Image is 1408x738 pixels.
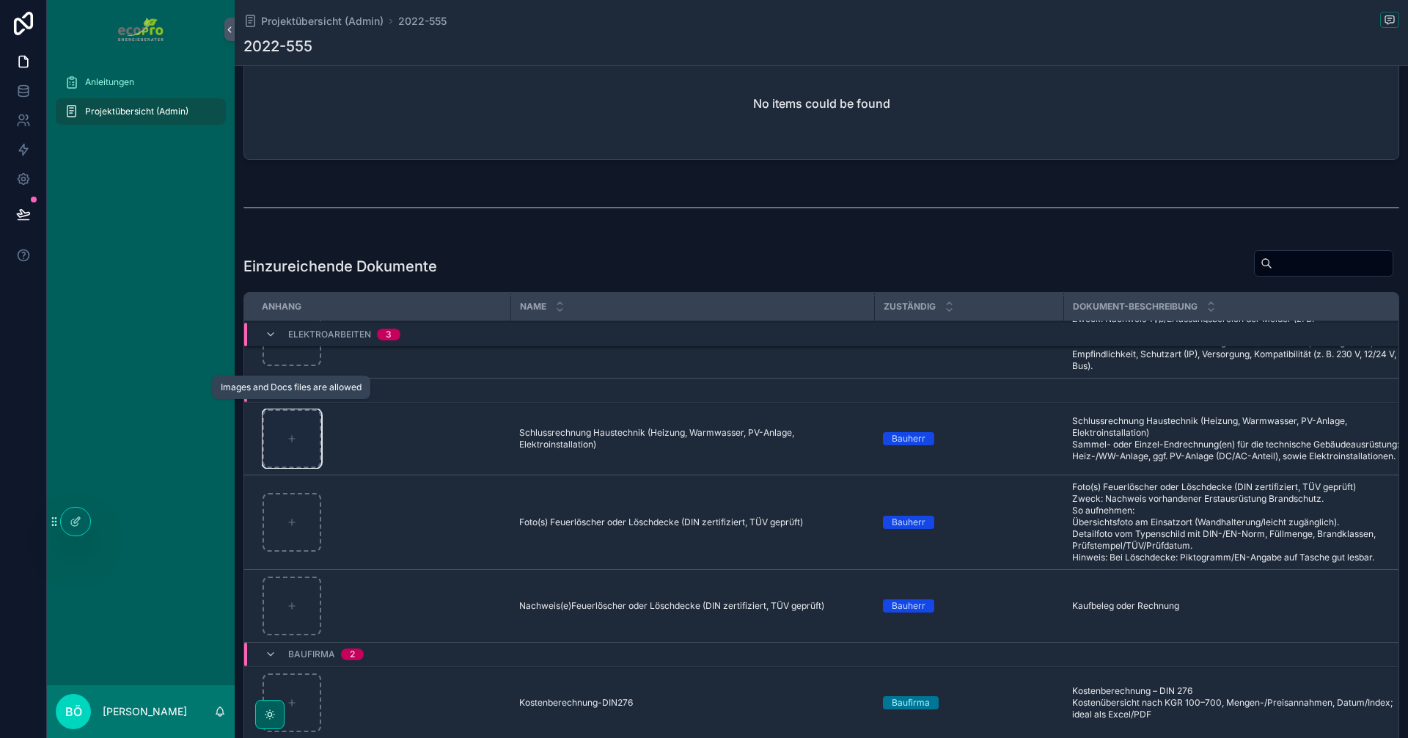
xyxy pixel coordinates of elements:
[1072,600,1179,612] span: Kaufbeleg oder Rechnung
[85,106,188,117] span: Projektübersicht (Admin)
[386,329,392,340] div: 3
[243,36,312,56] h1: 2022-555
[56,69,226,95] a: Anleitungen
[243,14,384,29] a: Projektübersicht (Admin)
[243,256,437,277] h1: Einzureichende Dokumente
[288,329,371,340] span: Elektroarbeiten
[288,649,335,660] span: Baufirma
[519,516,803,528] span: Foto(s) Feuerlöscher oder Löschdecke (DIN zertifiziert, TÜV geprüft)
[1072,685,1404,720] span: Kostenberechnung – DIN 276 Kostenübersicht nach KGR 100–700, Mengen-/Preisannahmen, Datum/Index; ...
[65,703,82,720] span: BÖ
[753,95,890,112] h2: No items could be found
[884,301,936,313] span: Zuständig
[519,697,633,709] span: Kostenberechnung-DIN276
[519,427,865,450] span: Schlussrechnung Haustechnik (Heizung, Warmwasser, PV-Anlage, Elektroinstallation)
[1073,301,1198,313] span: Dokument-Beschreibung
[892,516,925,529] div: Bauherr
[892,696,930,709] div: Baufirma
[1072,481,1404,563] span: Foto(s) Feuerlöscher oder Löschdecke (DIN zertifiziert, TÜV geprüft) Zweck: Nachweis vorhandener ...
[261,14,384,29] span: Projektübersicht (Admin)
[350,649,355,660] div: 2
[118,18,163,41] img: App logo
[519,600,824,612] span: Nachweis(e)Feuerlöscher oder Löschdecke (DIN zertifiziert, TÜV geprüft)
[398,14,447,29] a: 2022-555
[892,599,925,613] div: Bauherr
[262,301,301,313] span: Anhang
[56,98,226,125] a: Projektübersicht (Admin)
[520,301,546,313] span: Name
[892,432,925,445] div: Bauherr
[85,76,134,88] span: Anleitungen
[47,59,235,144] div: scrollable content
[103,704,187,719] p: [PERSON_NAME]
[1072,415,1404,462] span: Schlussrechnung Haustechnik (Heizung, Warmwasser, PV-Anlage, Elektroinstallation) Sammel- oder Ei...
[221,381,362,393] div: Images and Docs files are allowed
